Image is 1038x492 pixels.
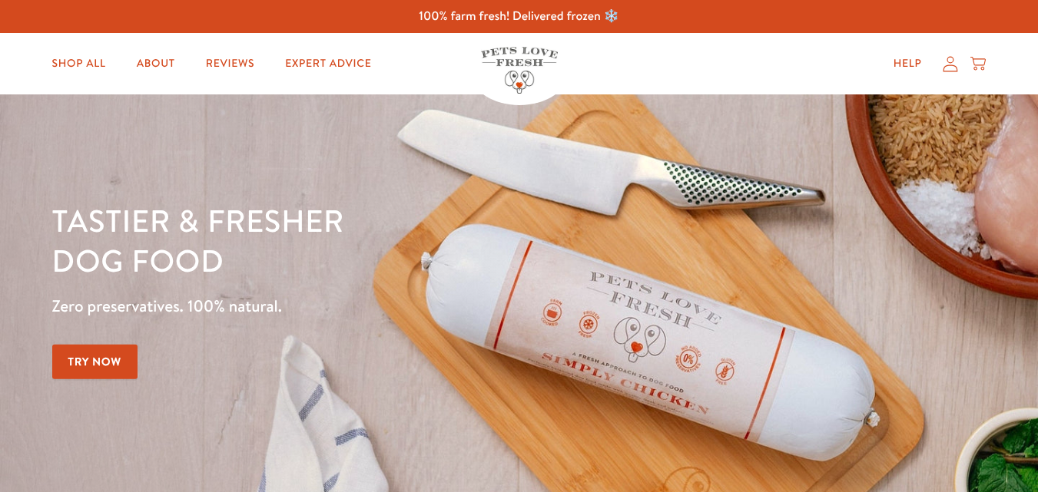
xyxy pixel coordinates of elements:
a: Help [881,48,934,79]
a: Try Now [52,345,138,379]
a: Shop All [40,48,118,79]
h1: Tastier & fresher dog food [52,200,675,280]
a: About [124,48,187,79]
p: Zero preservatives. 100% natural. [52,292,675,320]
img: Pets Love Fresh [481,47,558,94]
a: Expert Advice [273,48,383,79]
a: Reviews [194,48,267,79]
